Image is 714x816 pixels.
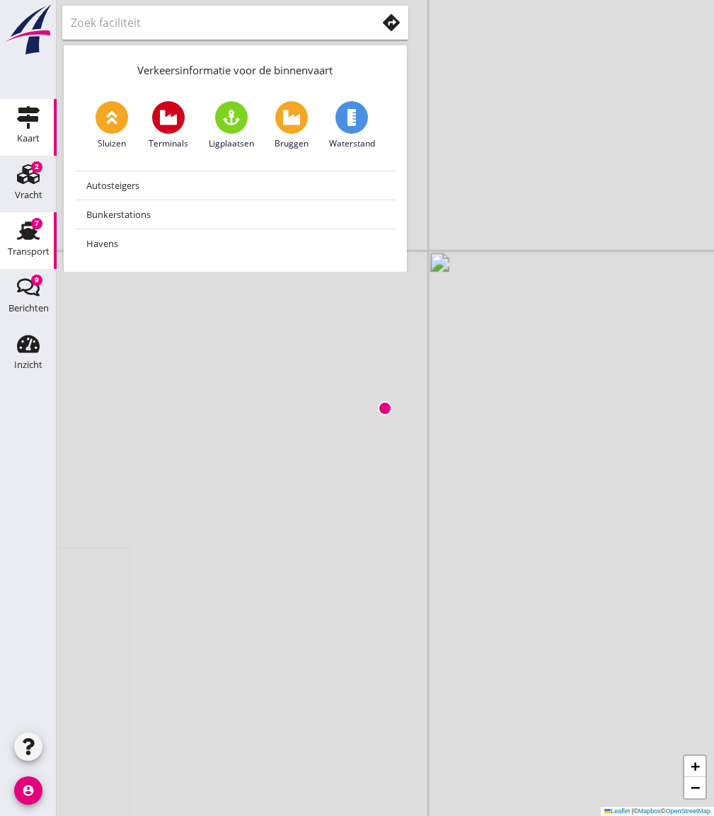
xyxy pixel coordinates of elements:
[684,756,706,777] a: Zoom in
[691,757,700,775] span: +
[31,218,42,229] div: 7
[86,177,384,194] div: Autosteigers
[15,190,42,200] div: Vracht
[604,808,630,815] a: Leaflet
[275,137,309,150] span: Bruggen
[275,101,309,150] a: Bruggen
[378,401,392,415] img: Marker
[209,137,254,150] span: Ligplaatsen
[64,45,407,90] div: Verkeersinformatie voor de binnenvaart
[98,137,126,150] span: Sluizen
[691,778,700,796] span: −
[71,11,357,34] input: Zoek faciliteit
[14,360,42,369] div: Inzicht
[601,807,714,816] div: © ©
[86,235,384,252] div: Havens
[96,101,128,150] a: Sluizen
[329,101,375,150] a: Waterstand
[149,101,188,150] a: Terminals
[638,808,661,815] a: Mapbox
[665,808,710,815] a: OpenStreetMap
[31,275,42,286] div: 9
[17,134,40,143] div: Kaart
[86,206,384,223] div: Bunkerstations
[8,304,49,313] div: Berichten
[3,4,54,56] img: logo-small.a267ee39.svg
[684,777,706,798] a: Zoom out
[8,247,50,256] div: Transport
[31,161,42,173] div: 2
[14,776,42,805] i: account_circle
[149,137,188,150] span: Terminals
[209,101,254,150] a: Ligplaatsen
[329,137,375,150] span: Waterstand
[632,808,633,815] span: |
